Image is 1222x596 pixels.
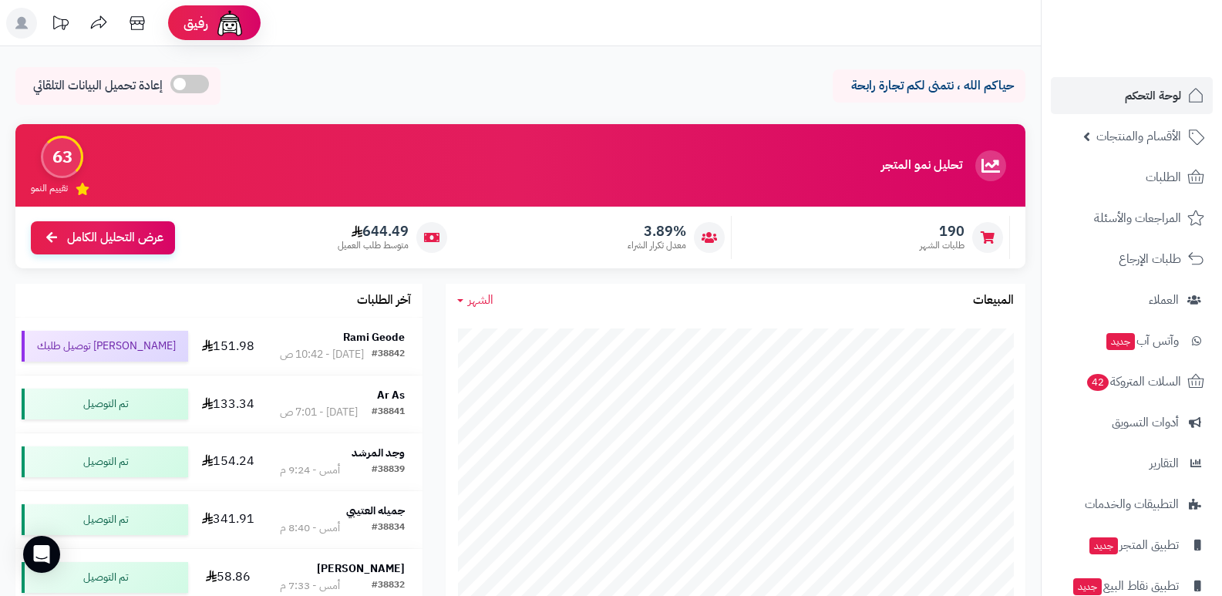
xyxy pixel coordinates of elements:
[22,331,188,362] div: [PERSON_NAME] توصيل طلبك
[628,239,686,252] span: معدل تكرار الشراء
[352,445,405,461] strong: وجد المرشد
[372,463,405,478] div: #38839
[22,389,188,419] div: تم التوصيل
[468,291,493,309] span: الشهر
[1149,289,1179,311] span: العملاء
[920,239,964,252] span: طلبات الشهر
[1051,159,1213,196] a: الطلبات
[1051,281,1213,318] a: العملاء
[317,561,405,577] strong: [PERSON_NAME]
[1051,77,1213,114] a: لوحة التحكم
[22,504,188,535] div: تم التوصيل
[280,463,340,478] div: أمس - 9:24 م
[1146,167,1181,188] span: الطلبات
[920,223,964,240] span: 190
[1051,363,1213,400] a: السلات المتروكة42
[1112,412,1179,433] span: أدوات التسويق
[280,578,340,594] div: أمس - 7:33 م
[214,8,245,39] img: ai-face.png
[1051,241,1213,278] a: طلبات الإرجاع
[1150,453,1179,474] span: التقارير
[1085,493,1179,515] span: التطبيقات والخدمات
[280,347,364,362] div: [DATE] - 10:42 ص
[31,182,68,195] span: تقييم النمو
[372,578,405,594] div: #38832
[33,77,163,95] span: إعادة تحميل البيانات التلقائي
[881,159,962,173] h3: تحليل نمو المتجر
[22,562,188,593] div: تم التوصيل
[457,291,493,309] a: الشهر
[1119,248,1181,270] span: طلبات الإرجاع
[23,536,60,573] div: Open Intercom Messenger
[194,433,262,490] td: 154.24
[41,8,79,42] a: تحديثات المنصة
[1106,333,1135,350] span: جديد
[1051,322,1213,359] a: وآتس آبجديد
[22,446,188,477] div: تم التوصيل
[1051,486,1213,523] a: التطبيقات والخدمات
[973,294,1014,308] h3: المبيعات
[67,229,163,247] span: عرض التحليل الكامل
[1117,12,1207,44] img: logo-2.png
[377,387,405,403] strong: Ar As
[628,223,686,240] span: 3.89%
[844,77,1014,95] p: حياكم الله ، نتمنى لكم تجارة رابحة
[338,223,409,240] span: 644.49
[372,347,405,362] div: #38842
[194,318,262,375] td: 151.98
[194,375,262,433] td: 133.34
[1089,537,1118,554] span: جديد
[280,520,340,536] div: أمس - 8:40 م
[338,239,409,252] span: متوسط طلب العميل
[1105,330,1179,352] span: وآتس آب
[1073,578,1102,595] span: جديد
[31,221,175,254] a: عرض التحليل الكامل
[372,405,405,420] div: #38841
[1086,371,1181,392] span: السلات المتروكة
[183,14,208,32] span: رفيق
[1087,374,1109,391] span: 42
[372,520,405,536] div: #38834
[1051,527,1213,564] a: تطبيق المتجرجديد
[1096,126,1181,147] span: الأقسام والمنتجات
[1051,445,1213,482] a: التقارير
[357,294,411,308] h3: آخر الطلبات
[1051,404,1213,441] a: أدوات التسويق
[343,329,405,345] strong: Rami Geode
[1094,207,1181,229] span: المراجعات والأسئلة
[194,491,262,548] td: 341.91
[1125,85,1181,106] span: لوحة التحكم
[280,405,358,420] div: [DATE] - 7:01 ص
[346,503,405,519] strong: جميله العتيبي
[1051,200,1213,237] a: المراجعات والأسئلة
[1088,534,1179,556] span: تطبيق المتجر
